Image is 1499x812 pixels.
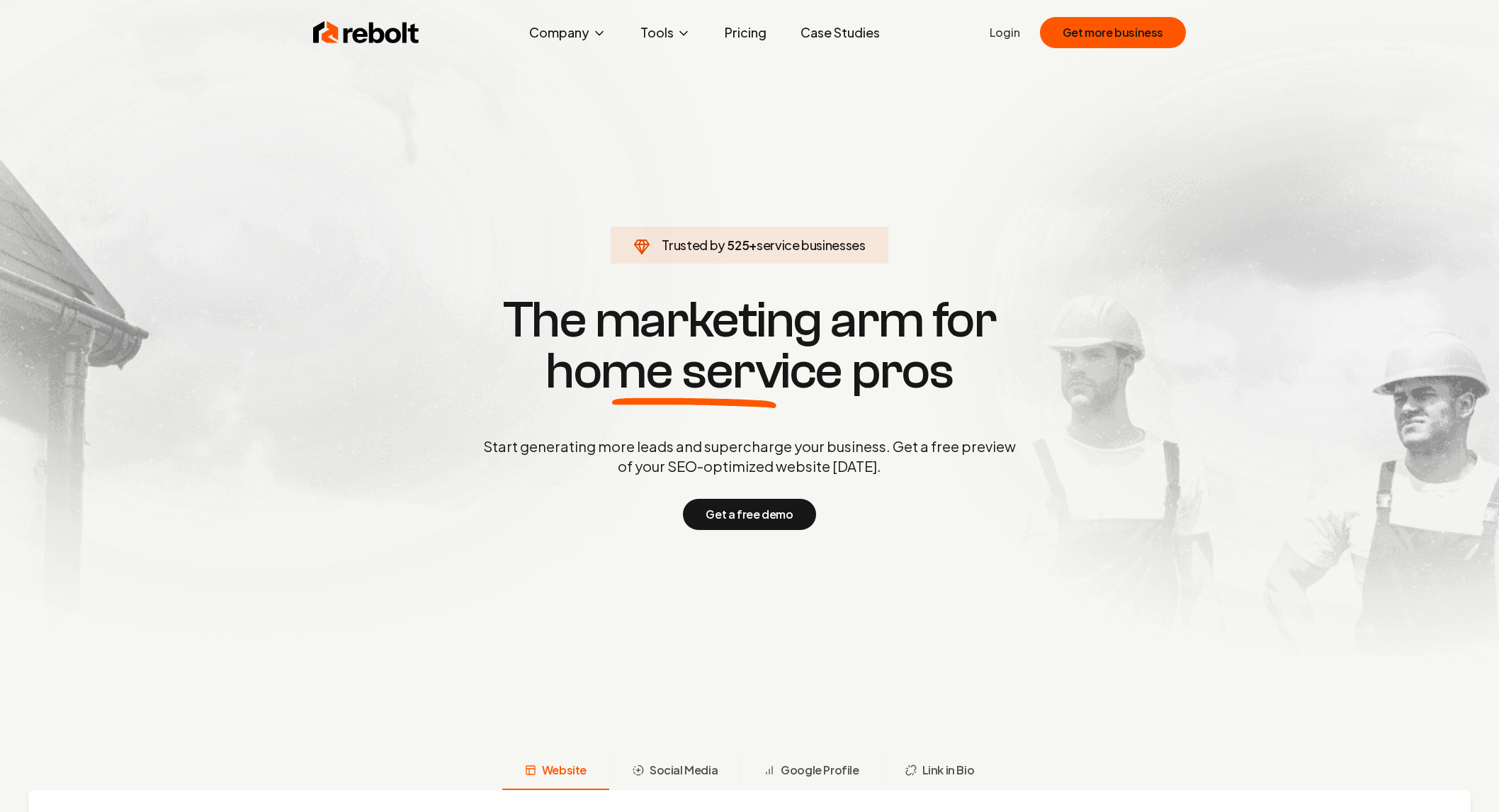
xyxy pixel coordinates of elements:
[480,436,1019,476] p: Start generating more leads and supercharge your business. Get a free preview of your SEO-optimiz...
[683,499,815,530] button: Get a free demo
[650,762,718,779] span: Social Media
[662,237,725,253] span: Trusted by
[1040,17,1186,48] button: Get more business
[781,762,859,779] span: Google Profile
[727,235,749,255] span: 525
[542,762,587,779] span: Website
[409,295,1090,397] h1: The marketing arm for pros
[789,18,891,47] a: Case Studies
[313,18,419,47] img: Rebolt Logo
[922,762,975,779] span: Link in Bio
[609,753,740,790] button: Social Media
[713,18,778,47] a: Pricing
[518,18,618,47] button: Company
[502,753,609,790] button: Website
[990,24,1020,41] a: Login
[629,18,702,47] button: Tools
[882,753,997,790] button: Link in Bio
[545,346,842,397] span: home service
[749,237,757,253] span: +
[740,753,881,790] button: Google Profile
[757,237,866,253] span: service businesses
